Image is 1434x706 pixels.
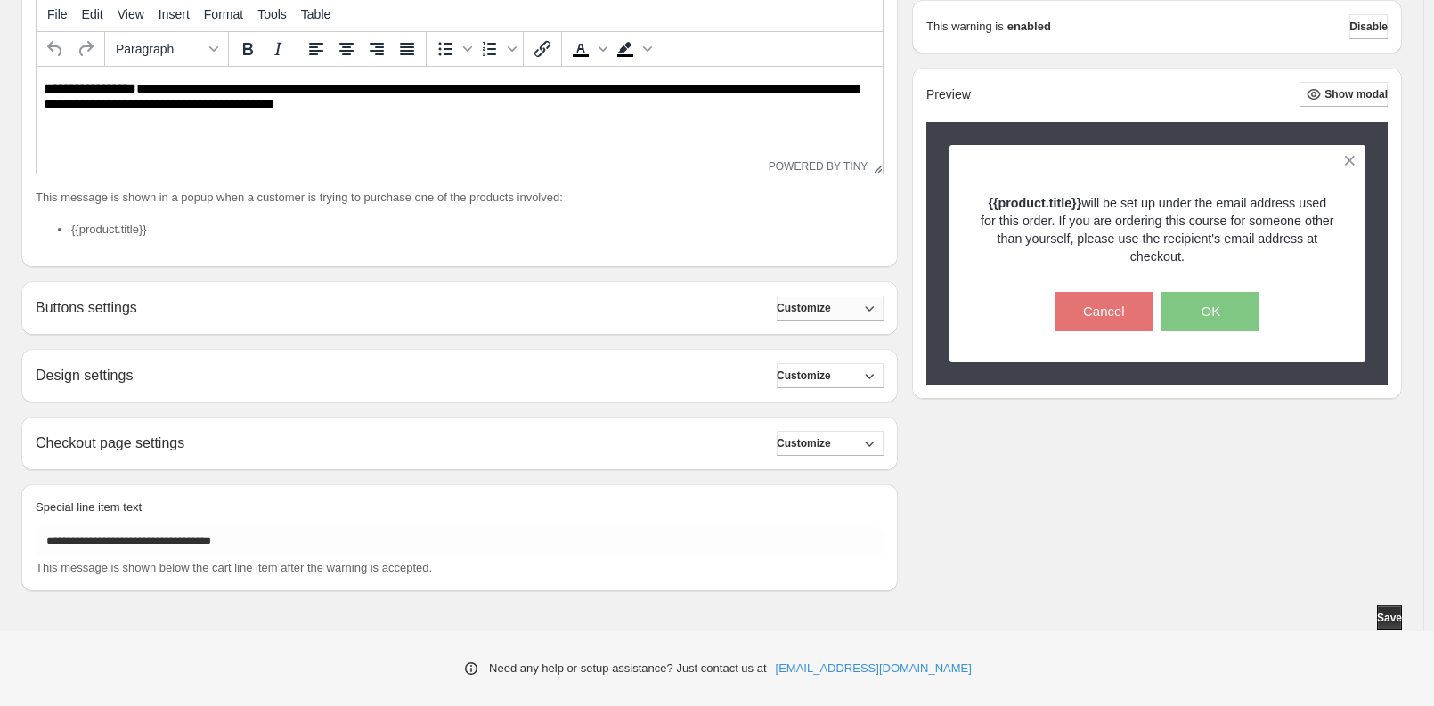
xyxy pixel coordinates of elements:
strong: {{product.title}} [988,196,1081,210]
button: Bold [232,34,263,64]
button: Align left [301,34,331,64]
div: Numbered list [475,34,519,64]
button: Align right [362,34,392,64]
button: Save [1377,605,1402,630]
div: Resize [868,158,883,174]
button: Customize [777,363,884,388]
button: Insert/edit link [527,34,558,64]
span: Show modal [1324,87,1388,101]
span: Customize [777,301,831,315]
button: Italic [263,34,293,64]
button: Formats [109,34,224,64]
p: This warning is [926,18,1004,36]
span: Edit [82,7,103,21]
span: Customize [777,436,831,450]
span: This message is shown below the cart line item after the warning is accepted. [36,561,432,574]
iframe: Rich Text Area [37,67,883,158]
button: Show modal [1300,82,1388,107]
button: Customize [777,296,884,321]
span: File [47,7,68,21]
h2: Buttons settings [36,299,137,316]
button: Disable [1349,14,1388,39]
div: Bullet list [430,34,475,64]
span: Customize [777,369,831,383]
button: Customize [777,431,884,456]
span: Insert [159,7,190,21]
div: Text color [566,34,610,64]
button: Undo [40,34,70,64]
span: Disable [1349,20,1388,34]
span: Paragraph [116,42,203,56]
strong: enabled [1007,18,1051,36]
span: Save [1377,611,1402,625]
a: Powered by Tiny [769,160,868,173]
span: Table [301,7,330,21]
span: Special line item text [36,500,142,514]
div: Background color [610,34,655,64]
a: [EMAIL_ADDRESS][DOMAIN_NAME] [776,660,972,678]
p: This message is shown in a popup when a customer is trying to purchase one of the products involved: [36,189,884,207]
button: Cancel [1055,292,1153,331]
h2: Design settings [36,367,133,384]
h2: Preview [926,87,971,102]
button: Align center [331,34,362,64]
button: OK [1161,292,1259,331]
button: Justify [392,34,422,64]
li: {{product.title}} [71,221,884,239]
h2: Checkout page settings [36,434,184,451]
p: will be set up under the email address used for this order. If you are ordering this course for s... [981,194,1334,265]
span: Tools [257,7,287,21]
span: Format [204,7,243,21]
span: View [118,7,144,21]
button: Redo [70,34,101,64]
